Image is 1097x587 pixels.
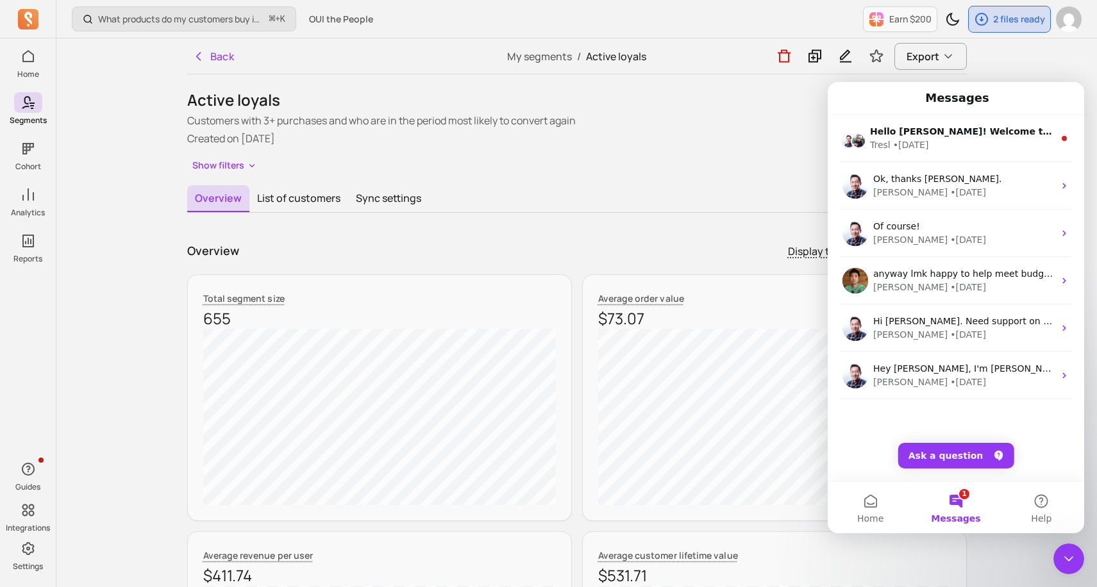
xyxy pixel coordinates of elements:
[122,293,158,307] div: • [DATE]
[828,82,1084,533] iframe: Intercom live chat
[269,12,285,26] span: +
[249,185,348,211] button: List of customers
[122,199,158,212] div: • [DATE]
[46,246,120,260] div: [PERSON_NAME]
[187,156,262,175] button: Show filters
[203,329,556,505] canvas: chart
[1056,6,1082,32] img: avatar
[348,185,429,211] button: Sync settings
[15,161,41,172] p: Cohort
[15,482,40,492] p: Guides
[17,69,39,79] p: Home
[15,281,40,306] img: Profile image for John
[15,186,40,211] img: Profile image for Tony
[187,131,967,146] p: Created on [DATE]
[788,244,875,259] p: Display trend over
[598,292,684,304] span: Average order value
[122,246,158,260] div: • [DATE]
[301,8,381,31] button: OUI the People
[11,208,45,218] p: Analytics
[46,139,92,149] span: Of course!
[71,361,187,386] button: Ask a question
[46,186,275,197] span: anyway lmk happy to help meet budget limitations
[203,432,224,441] span: Help
[187,90,967,110] h1: Active loyals
[598,329,951,505] canvas: chart
[10,115,47,126] p: Segments
[122,104,158,117] div: • [DATE]
[46,199,120,212] div: [PERSON_NAME]
[187,113,967,128] p: Customers with 3+ purchases and who are in the period most likely to convert again
[889,13,932,26] p: Earn $200
[72,6,296,31] button: What products do my customers buy in the same order?⌘+K
[29,432,56,441] span: Home
[598,565,951,586] p: $531.71
[42,44,427,54] span: Hello [PERSON_NAME]! Welcome to Segments. How can I assist you [DATE]?
[598,308,951,329] p: $73.07
[1053,543,1084,574] iframe: Intercom live chat
[103,432,153,441] span: Messages
[203,549,314,561] span: Average revenue per user
[171,400,256,451] button: Help
[13,254,42,264] p: Reports
[269,12,276,28] kbd: ⌘
[46,104,120,117] div: [PERSON_NAME]
[187,185,249,212] button: Overview
[968,6,1051,33] button: 2 files ready
[203,308,556,329] p: 655
[14,456,42,495] button: Guides
[15,233,40,259] img: Profile image for John
[280,14,285,24] kbd: K
[187,44,240,69] button: Back
[572,49,586,63] span: /
[46,151,120,165] div: [PERSON_NAME]
[15,91,40,117] img: Profile image for John
[122,151,158,165] div: • [DATE]
[507,49,572,63] a: My segments
[65,56,101,70] div: • [DATE]
[98,13,264,26] p: What products do my customers buy in the same order?
[46,293,120,307] div: [PERSON_NAME]
[907,49,939,64] span: Export
[85,400,171,451] button: Messages
[42,56,63,70] div: Tresl
[13,561,43,572] p: Settings
[6,523,50,533] p: Integrations
[940,6,966,32] button: Toggle dark mode
[863,6,937,32] button: Earn $200
[993,13,1045,26] p: 2 files ready
[187,242,239,260] p: Overview
[864,44,889,69] button: Toggle favorite
[203,565,556,586] p: $411.74
[15,138,40,164] img: Profile image for John
[46,92,174,102] span: Ok, thanks [PERSON_NAME].
[586,49,646,63] span: Active loyals
[309,13,373,26] span: OUI the People
[894,43,967,70] button: Export
[598,549,738,561] span: Average customer lifetime value
[203,292,285,304] span: Total segment size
